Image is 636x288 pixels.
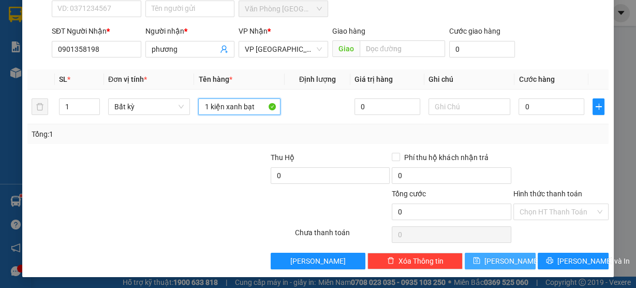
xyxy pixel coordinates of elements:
span: Tổng cước [392,190,426,198]
label: Cước giao hàng [449,27,500,35]
input: Cước giao hàng [449,41,515,57]
th: Ghi chú [424,69,515,90]
div: SĐT Người Nhận [52,25,141,37]
span: [PERSON_NAME] [290,255,346,267]
span: Giao [332,40,360,57]
li: In ngày: 13:41 15/08 [5,77,120,91]
span: Cước hàng [519,75,554,83]
span: SL [59,75,67,83]
span: printer [546,257,553,265]
label: Hình thức thanh toán [513,190,582,198]
span: [PERSON_NAME] và In [557,255,630,267]
button: plus [593,98,604,115]
span: Đơn vị tính [108,75,147,83]
span: [PERSON_NAME] [484,255,540,267]
span: Giá trị hàng [354,75,393,83]
div: Tổng: 1 [32,128,246,140]
span: plus [593,103,604,111]
span: user-add [220,45,228,53]
input: VD: Bàn, Ghế [198,98,280,115]
button: save[PERSON_NAME] [465,253,536,269]
span: Xóa Thông tin [398,255,443,267]
input: 0 [354,98,420,115]
button: [PERSON_NAME] [271,253,366,269]
button: delete [32,98,48,115]
span: Tên hàng [198,75,232,83]
span: Văn Phòng Sài Gòn [245,1,322,17]
span: Định lượng [299,75,336,83]
div: Người nhận [145,25,235,37]
span: Giao hàng [332,27,365,35]
span: VP Nhận [239,27,268,35]
span: VP Bình Hòa [245,41,322,57]
span: Thu Hộ [271,153,294,162]
span: Bất kỳ [114,99,184,114]
input: Dọc đường [360,40,445,57]
button: printer[PERSON_NAME] và In [538,253,609,269]
span: delete [387,257,394,265]
input: Ghi Chú [428,98,511,115]
button: deleteXóa Thông tin [367,253,463,269]
span: save [473,257,480,265]
li: Thảo Lan [5,62,120,77]
div: Chưa thanh toán [294,227,391,245]
span: Phí thu hộ khách nhận trả [400,152,492,163]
